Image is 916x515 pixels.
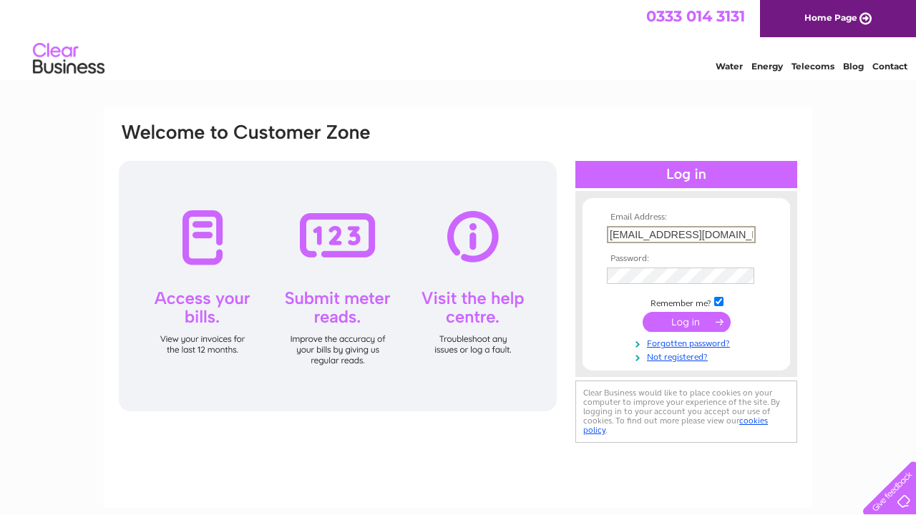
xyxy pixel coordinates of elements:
[607,335,769,349] a: Forgotten password?
[646,7,745,25] a: 0333 014 3131
[607,349,769,363] a: Not registered?
[791,61,834,72] a: Telecoms
[583,416,768,435] a: cookies policy
[643,312,731,332] input: Submit
[121,8,797,69] div: Clear Business is a trading name of Verastar Limited (registered in [GEOGRAPHIC_DATA] No. 3667643...
[603,295,769,309] td: Remember me?
[32,37,105,81] img: logo.png
[872,61,907,72] a: Contact
[843,61,864,72] a: Blog
[603,212,769,222] th: Email Address:
[751,61,783,72] a: Energy
[603,254,769,264] th: Password:
[575,381,797,443] div: Clear Business would like to place cookies on your computer to improve your experience of the sit...
[716,61,743,72] a: Water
